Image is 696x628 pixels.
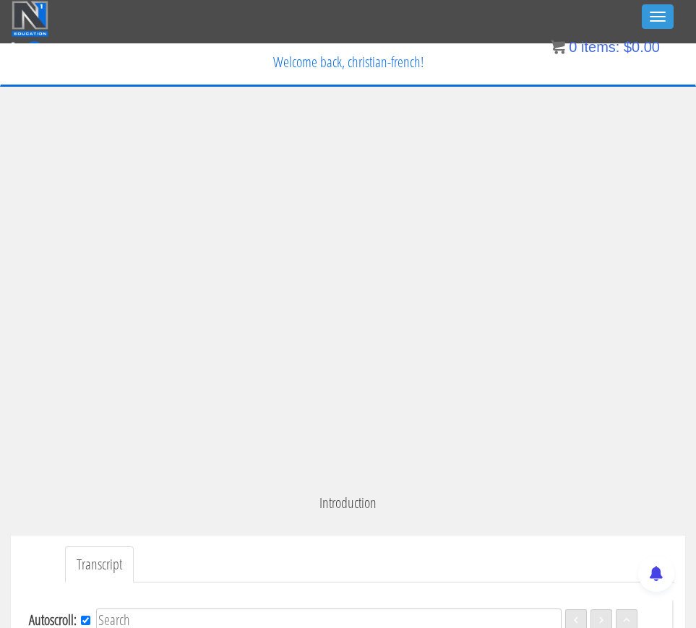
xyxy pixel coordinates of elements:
p: Introduction [11,492,685,514]
img: icon11.png [551,40,565,54]
span: 0 [25,41,43,59]
span: 0 [569,39,577,55]
img: n1-education [12,1,48,37]
a: Transcript [65,546,134,583]
span: items: [581,39,619,55]
bdi: 0.00 [624,39,660,55]
a: 0 items: $0.00 [551,39,660,55]
p: Welcome back, christian-french! [12,44,684,80]
a: 0 [12,38,43,57]
span: $ [624,39,632,55]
